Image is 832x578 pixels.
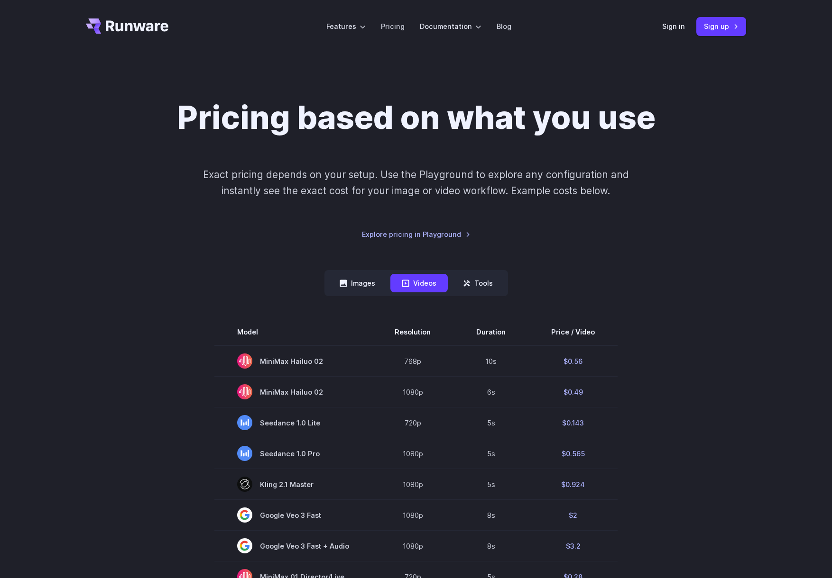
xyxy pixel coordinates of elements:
label: Documentation [420,21,481,32]
td: 5s [453,469,528,500]
td: 5s [453,438,528,469]
td: $0.49 [528,377,618,407]
span: MiniMax Hailuo 02 [237,353,349,369]
span: Seedance 1.0 Lite [237,415,349,430]
th: Resolution [372,319,453,345]
a: Go to / [86,18,168,34]
td: 1080p [372,438,453,469]
td: 720p [372,407,453,438]
td: $0.56 [528,345,618,377]
a: Pricing [381,21,405,32]
td: 8s [453,531,528,561]
span: Seedance 1.0 Pro [237,446,349,461]
a: Sign in [662,21,685,32]
td: 1080p [372,377,453,407]
th: Model [214,319,372,345]
span: Google Veo 3 Fast [237,507,349,523]
td: 1080p [372,531,453,561]
td: $0.143 [528,407,618,438]
span: Google Veo 3 Fast + Audio [237,538,349,553]
span: MiniMax Hailuo 02 [237,384,349,399]
td: $0.565 [528,438,618,469]
span: Kling 2.1 Master [237,477,349,492]
label: Features [326,21,366,32]
td: 10s [453,345,528,377]
td: $0.924 [528,469,618,500]
td: 8s [453,500,528,531]
p: Exact pricing depends on your setup. Use the Playground to explore any configuration and instantl... [185,167,647,199]
a: Explore pricing in Playground [362,229,471,240]
button: Images [328,274,387,292]
a: Blog [497,21,511,32]
td: $3.2 [528,531,618,561]
td: $2 [528,500,618,531]
td: 1080p [372,500,453,531]
td: 1080p [372,469,453,500]
td: 5s [453,407,528,438]
button: Tools [452,274,504,292]
th: Price / Video [528,319,618,345]
td: 6s [453,377,528,407]
td: 768p [372,345,453,377]
a: Sign up [696,17,746,36]
h1: Pricing based on what you use [177,99,656,136]
button: Videos [390,274,448,292]
th: Duration [453,319,528,345]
